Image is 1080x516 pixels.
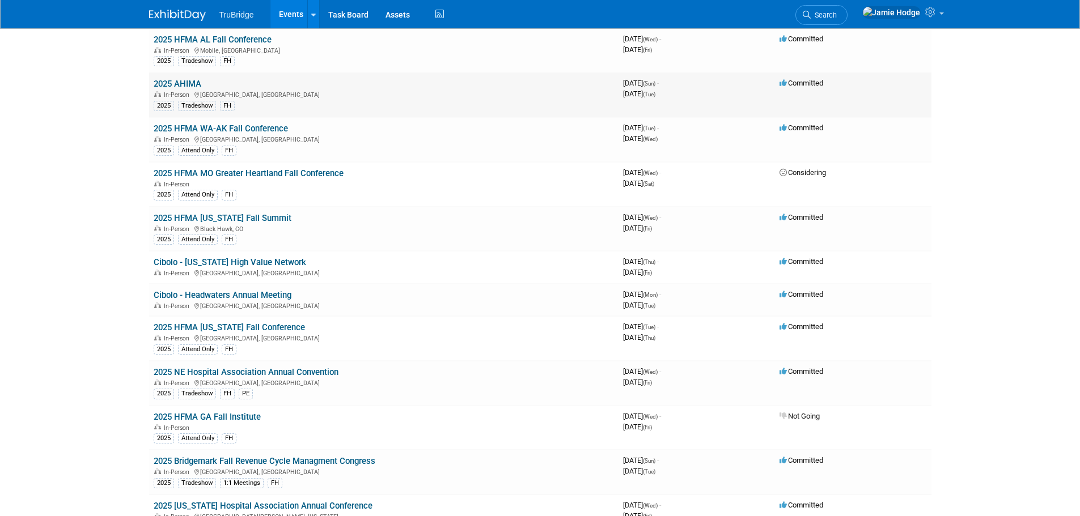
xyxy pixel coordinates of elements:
span: - [659,501,661,509]
div: [GEOGRAPHIC_DATA], [GEOGRAPHIC_DATA] [154,301,614,310]
span: (Fri) [643,225,652,232]
div: 2025 [154,56,174,66]
span: [DATE] [623,134,658,143]
span: [DATE] [623,35,661,43]
div: Attend Only [178,146,218,156]
span: (Wed) [643,369,658,375]
span: (Tue) [643,125,655,131]
span: (Tue) [643,302,655,309]
span: [DATE] [623,333,655,342]
span: - [657,322,659,331]
img: In-Person Event [154,136,161,142]
span: (Mon) [643,292,658,298]
img: In-Person Event [154,379,161,385]
span: (Thu) [643,335,655,341]
span: In-Person [164,302,193,310]
a: 2025 HFMA AL Fall Conference [154,35,272,45]
span: (Fri) [643,270,652,276]
span: Search [811,11,837,19]
div: Tradeshow [178,56,216,66]
span: (Wed) [643,170,658,176]
span: (Tue) [643,468,655,475]
span: [DATE] [623,179,654,187]
div: 1:1 Meetings [220,478,264,488]
span: In-Person [164,225,193,233]
div: FH [268,478,282,488]
span: - [659,367,661,376]
span: [DATE] [623,322,659,331]
div: 2025 [154,478,174,488]
div: Attend Only [178,190,218,200]
div: Attend Only [178,344,218,355]
a: 2025 HFMA WA-AK Fall Conference [154,123,288,134]
span: [DATE] [623,168,661,177]
img: In-Person Event [154,270,161,275]
img: In-Person Event [154,468,161,474]
span: (Fri) [643,424,652,430]
div: FH [222,190,236,200]
div: [GEOGRAPHIC_DATA], [GEOGRAPHIC_DATA] [154,378,614,387]
span: [DATE] [623,301,655,309]
a: 2025 Bridgemark Fall Revenue Cycle Managment Congress [154,456,375,466]
span: [DATE] [623,367,661,376]
span: In-Person [164,270,193,277]
div: Attend Only [178,234,218,245]
div: [GEOGRAPHIC_DATA], [GEOGRAPHIC_DATA] [154,467,614,476]
a: Cibolo - [US_STATE] High Value Network [154,257,306,267]
span: In-Person [164,468,193,476]
span: (Wed) [643,136,658,142]
span: [DATE] [623,224,652,232]
span: [DATE] [623,467,655,475]
span: (Fri) [643,47,652,53]
span: Committed [780,123,823,132]
span: - [657,456,659,464]
div: [GEOGRAPHIC_DATA], [GEOGRAPHIC_DATA] [154,89,614,99]
div: FH [222,234,236,245]
div: 2025 [154,389,174,399]
img: In-Person Event [154,335,161,340]
span: In-Person [164,136,193,143]
img: ExhibitDay [149,10,206,21]
span: - [659,290,661,298]
span: Committed [780,322,823,331]
span: Considering [780,168,826,177]
span: [DATE] [623,79,659,87]
span: Committed [780,290,823,298]
div: 2025 [154,234,174,245]
div: Mobile, [GEOGRAPHIC_DATA] [154,45,614,54]
span: (Sat) [643,181,654,187]
span: [DATE] [623,290,661,298]
a: 2025 HFMA [US_STATE] Fall Summit [154,213,291,223]
div: FH [220,389,235,399]
span: In-Person [164,47,193,54]
div: PE [239,389,253,399]
div: 2025 [154,344,174,355]
span: - [659,213,661,221]
img: In-Person Event [154,47,161,53]
div: FH [222,433,236,443]
div: Tradeshow [178,389,216,399]
span: Committed [780,79,823,87]
span: Committed [780,213,823,221]
a: 2025 NE Hospital Association Annual Convention [154,367,338,377]
a: 2025 HFMA [US_STATE] Fall Conference [154,322,305,332]
div: Tradeshow [178,478,216,488]
div: Black Hawk, CO [154,224,614,233]
span: [DATE] [623,423,652,431]
span: (Wed) [643,36,658,42]
span: Committed [780,35,823,43]
div: [GEOGRAPHIC_DATA], [GEOGRAPHIC_DATA] [154,134,614,143]
span: (Wed) [643,215,658,221]
span: Committed [780,257,823,266]
img: Jamie Hodge [862,6,921,19]
div: 2025 [154,190,174,200]
a: 2025 [US_STATE] Hospital Association Annual Conference [154,501,372,511]
span: [DATE] [623,123,659,132]
span: (Wed) [643,502,658,509]
span: In-Person [164,335,193,342]
span: In-Person [164,379,193,387]
span: (Sun) [643,458,655,464]
span: [DATE] [623,456,659,464]
img: In-Person Event [154,181,161,186]
span: - [659,412,661,420]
